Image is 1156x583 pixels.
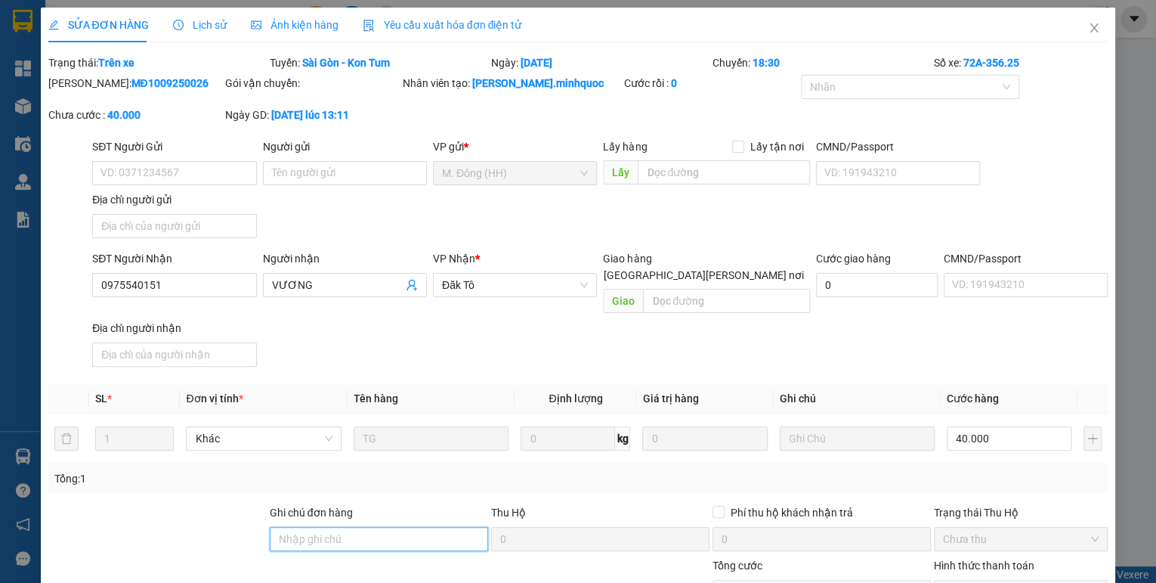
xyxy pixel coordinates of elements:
div: [PERSON_NAME]: [48,75,222,91]
div: Chưa cước : [48,107,222,123]
label: Hình thức thanh toán [934,560,1034,572]
input: Ghi chú đơn hàng [270,527,488,551]
span: edit [48,20,59,30]
th: Ghi chú [774,384,941,414]
div: Ngày GD: [225,107,399,123]
span: Chưa thu [943,528,1099,550]
span: Tên hàng [354,392,398,405]
input: Địa chỉ của người gửi [92,214,256,238]
span: M. Đông (HH) [442,162,588,185]
span: Lịch sử [173,19,227,31]
span: SL [95,392,107,405]
div: SĐT Người Gửi [92,138,256,155]
div: Địa chỉ người nhận [92,320,256,336]
span: Phí thu hộ khách nhận trả [725,504,859,521]
b: [PERSON_NAME].minhquoc [471,77,603,89]
b: 72A-356.25 [963,57,1019,69]
img: icon [363,20,375,32]
b: MĐ1009250026 [131,77,209,89]
div: Chuyến: [711,54,932,71]
button: Close [1073,8,1115,50]
span: [GEOGRAPHIC_DATA][PERSON_NAME] nơi [598,267,810,284]
label: Cước giao hàng [816,253,891,265]
div: Trạng thái Thu Hộ [934,504,1108,521]
input: Địa chỉ của người nhận [92,343,256,367]
div: Số xe: [932,54,1109,71]
span: picture [251,20,261,30]
span: user-add [406,279,418,291]
span: Tổng cước [712,560,762,572]
input: Ghi Chú [780,426,935,451]
div: Người nhận [263,250,427,267]
b: 40.000 [107,109,141,121]
span: clock-circle [173,20,184,30]
label: Ghi chú đơn hàng [270,507,353,519]
div: Ngày: [490,54,711,71]
span: Giao [603,289,643,313]
div: SĐT Người Nhận [92,250,256,267]
span: VP Nhận [433,253,475,265]
div: Gói vận chuyển: [225,75,399,91]
b: 0 [671,77,677,89]
b: Trên xe [98,57,134,69]
div: Người gửi [263,138,427,155]
span: Đăk Tô [442,274,588,296]
span: Đơn vị tính [186,392,243,405]
span: SỬA ĐƠN HÀNG [48,19,149,31]
span: Thu Hộ [491,507,526,519]
div: Địa chỉ người gửi [92,191,256,208]
span: close [1088,22,1100,34]
span: Khác [195,427,332,450]
input: Dọc đường [643,289,810,313]
input: VD: Bàn, Ghế [354,426,508,451]
input: Dọc đường [638,160,810,185]
b: [DATE] lúc 13:11 [271,109,349,121]
div: VP gửi [433,138,597,155]
div: Cước rồi : [624,75,798,91]
span: Lấy hàng [603,141,647,153]
div: Tổng: 1 [54,470,447,487]
b: 18:30 [753,57,780,69]
span: Định lượng [549,392,602,405]
div: CMND/Passport [816,138,980,155]
b: Sài Gòn - Kon Tum [302,57,390,69]
div: CMND/Passport [944,250,1108,267]
span: Cước hàng [947,392,999,405]
input: 0 [642,426,767,451]
span: Giá trị hàng [642,392,698,405]
span: kg [615,426,630,451]
input: Cước giao hàng [816,273,938,297]
div: Nhân viên tạo: [402,75,620,91]
button: delete [54,426,79,451]
span: Yêu cầu xuất hóa đơn điện tử [363,19,522,31]
div: Tuyến: [268,54,490,71]
button: plus [1083,426,1102,451]
span: Ảnh kiện hàng [251,19,338,31]
b: [DATE] [521,57,552,69]
span: Lấy tận nơi [744,138,810,155]
div: Trạng thái: [47,54,268,71]
span: Giao hàng [603,253,651,265]
span: Lấy [603,160,638,185]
